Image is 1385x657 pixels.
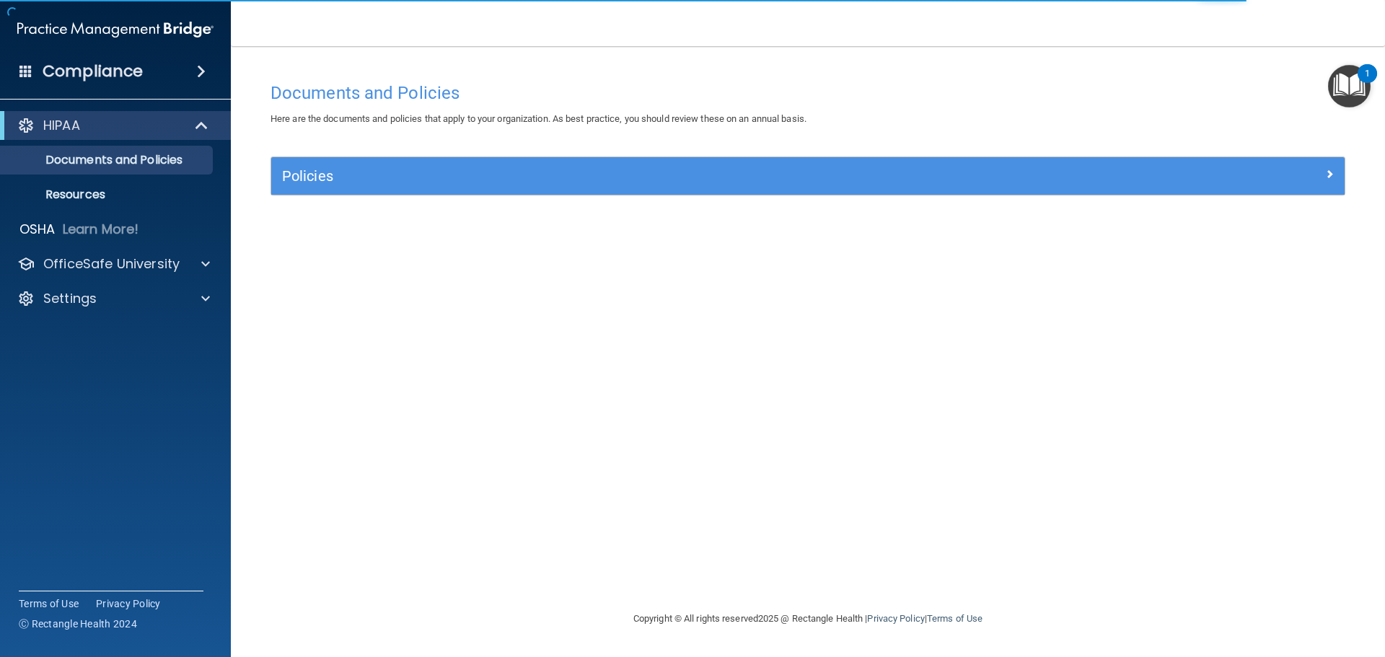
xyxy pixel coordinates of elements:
h4: Documents and Policies [271,84,1345,102]
p: Documents and Policies [9,153,206,167]
p: Learn More! [63,221,139,238]
a: OfficeSafe University [17,255,210,273]
a: Policies [282,164,1334,188]
h4: Compliance [43,61,143,81]
h5: Policies [282,168,1065,184]
p: HIPAA [43,117,80,134]
p: OfficeSafe University [43,255,180,273]
span: Here are the documents and policies that apply to your organization. As best practice, you should... [271,113,806,124]
a: Privacy Policy [96,596,161,611]
div: 1 [1365,74,1370,92]
a: HIPAA [17,117,209,134]
p: Resources [9,188,206,202]
img: PMB logo [17,15,214,44]
a: Privacy Policy [867,613,924,624]
p: OSHA [19,221,56,238]
a: Settings [17,290,210,307]
a: Terms of Use [19,596,79,611]
button: Open Resource Center, 1 new notification [1328,65,1371,107]
p: Settings [43,290,97,307]
a: Terms of Use [927,613,982,624]
div: Copyright © All rights reserved 2025 @ Rectangle Health | | [545,596,1071,642]
span: Ⓒ Rectangle Health 2024 [19,617,137,631]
